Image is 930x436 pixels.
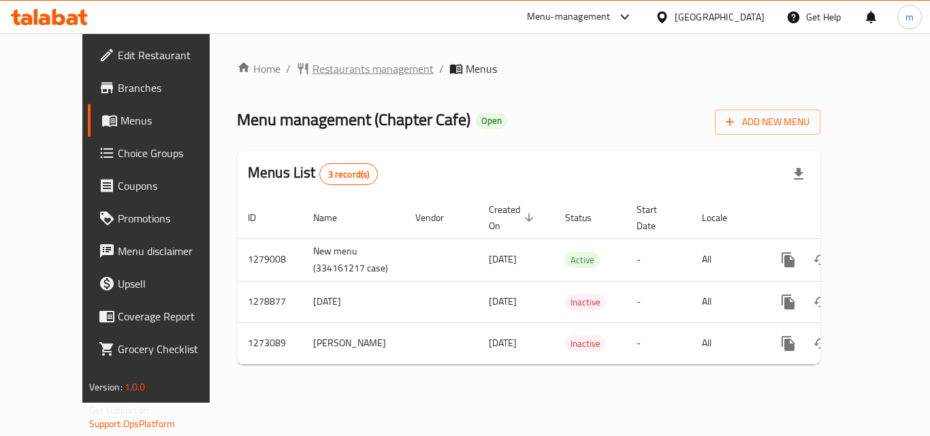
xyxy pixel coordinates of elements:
span: [DATE] [489,292,517,310]
button: more [772,327,805,360]
td: New menu (334161217 case) [302,238,404,281]
td: - [626,322,691,364]
span: Version: [89,378,123,396]
li: / [286,61,291,77]
div: Export file [782,158,815,190]
div: Total records count [319,163,379,185]
td: 1273089 [237,322,302,364]
a: Edit Restaurant [88,39,238,71]
span: Start Date [637,201,675,234]
button: Change Status [805,286,837,318]
td: [DATE] [302,281,404,322]
a: Upsell [88,267,238,300]
a: Coupons [88,169,238,202]
table: enhanced table [237,197,914,365]
span: [DATE] [489,334,517,352]
span: Grocery Checklist [118,341,227,357]
td: 1278877 [237,281,302,322]
span: Open [476,115,507,127]
td: [PERSON_NAME] [302,322,404,364]
button: Change Status [805,327,837,360]
button: more [772,244,805,276]
td: - [626,281,691,322]
a: Grocery Checklist [88,333,238,365]
span: [DATE] [489,250,517,268]
span: Active [565,252,600,268]
span: Inactive [565,336,606,352]
a: Home [237,61,280,77]
button: Change Status [805,244,837,276]
h2: Menus List [248,163,378,185]
td: - [626,238,691,281]
span: Locale [702,209,745,226]
span: 3 record(s) [320,168,378,181]
span: ID [248,209,274,226]
span: Menu management ( Chapter Cafe ) [237,104,470,135]
div: Open [476,113,507,129]
a: Restaurants management [296,61,434,77]
span: Name [313,209,355,226]
div: Inactive [565,294,606,310]
span: 1.0.0 [125,378,146,396]
td: 1279008 [237,238,302,281]
div: Active [565,252,600,268]
span: Inactive [565,295,606,310]
span: Edit Restaurant [118,47,227,63]
a: Choice Groups [88,137,238,169]
div: [GEOGRAPHIC_DATA] [675,10,765,24]
button: Add New Menu [715,110,820,135]
td: All [691,238,761,281]
span: Choice Groups [118,145,227,161]
td: All [691,281,761,322]
span: Branches [118,80,227,96]
a: Coverage Report [88,300,238,333]
span: Created On [489,201,538,234]
button: more [772,286,805,318]
span: Status [565,209,609,226]
a: Branches [88,71,238,104]
span: Menu disclaimer [118,243,227,259]
span: Upsell [118,275,227,292]
span: Add New Menu [726,114,809,131]
a: Menu disclaimer [88,235,238,267]
span: Coverage Report [118,308,227,324]
span: Promotions [118,210,227,227]
div: Menu-management [527,9,611,25]
nav: breadcrumb [237,61,820,77]
td: All [691,322,761,364]
a: Promotions [88,202,238,235]
a: Support.OpsPlatform [89,415,176,433]
span: m [905,10,914,24]
th: Actions [761,197,914,239]
span: Coupons [118,178,227,194]
span: Get support on: [89,401,152,419]
span: Restaurants management [312,61,434,77]
span: Menus [121,112,227,129]
li: / [439,61,444,77]
span: Menus [466,61,497,77]
a: Menus [88,104,238,137]
span: Vendor [415,209,462,226]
